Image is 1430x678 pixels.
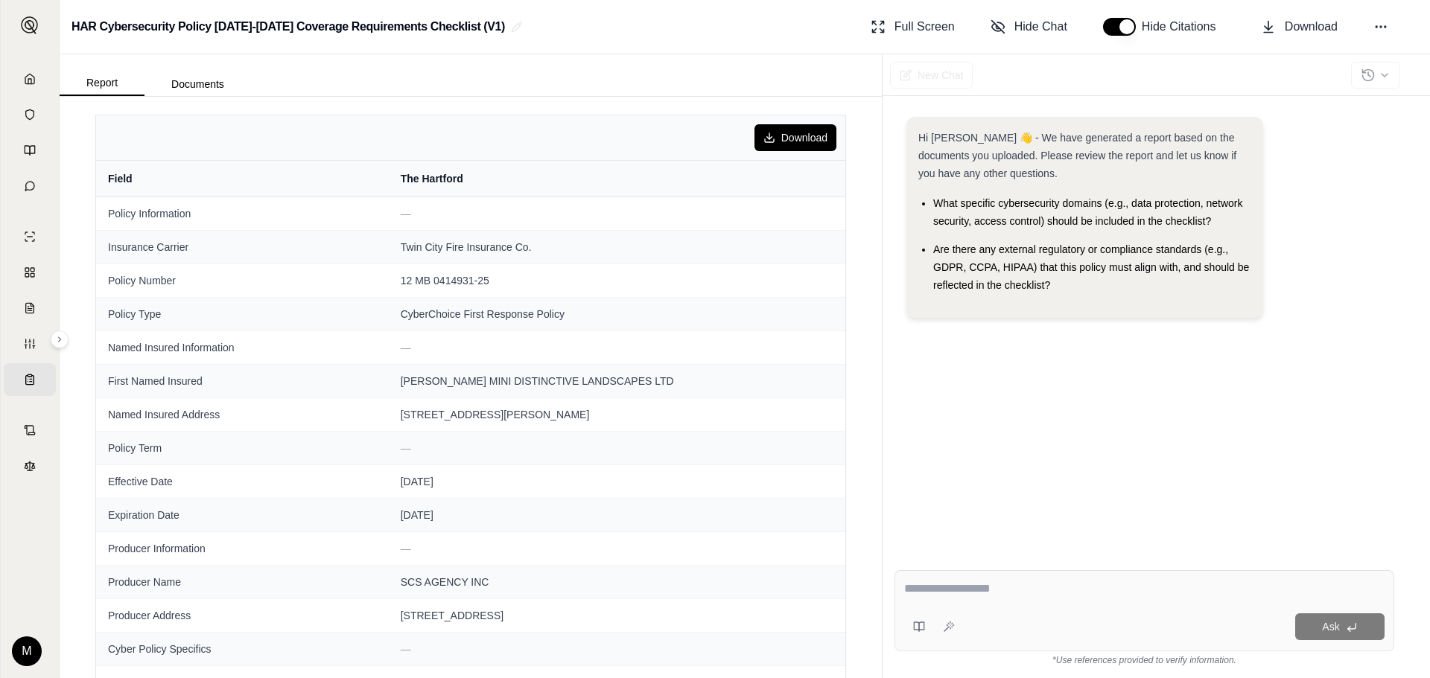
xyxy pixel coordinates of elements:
[933,197,1243,227] span: What specific cybersecurity domains (e.g., data protection, network security, access control) sho...
[401,342,411,354] span: —
[865,12,961,42] button: Full Screen
[108,407,377,422] span: Named Insured Address
[12,636,42,666] div: M
[1014,18,1067,36] span: Hide Chat
[108,541,377,556] span: Producer Information
[4,363,56,396] a: Coverage Table
[108,240,377,255] span: Insurance Carrier
[4,450,56,482] a: Legal Search Engine
[108,273,377,288] span: Policy Number
[1295,613,1385,640] button: Ask
[108,608,377,623] span: Producer Address
[71,13,505,40] h2: HAR Cybersecurity Policy [DATE]-[DATE] Coverage Requirements Checklist (V1)
[4,170,56,202] a: Chat
[754,124,836,151] button: Download
[108,642,377,656] span: Cyber Policy Specifics
[894,651,1394,666] div: *Use references provided to verify information.
[4,220,56,253] a: Single Policy
[144,72,251,96] button: Documents
[1285,18,1338,36] span: Download
[4,98,56,131] a: Documents Vault
[401,543,411,554] span: —
[4,292,56,324] a: Claim Coverage
[108,206,377,221] span: Policy Information
[4,327,56,360] a: Custom Report
[108,508,377,522] span: Expiration Date
[401,608,833,623] span: [STREET_ADDRESS]
[401,374,833,388] span: [PERSON_NAME] MINI DISTINCTIVE LANDSCAPES LTD
[401,240,833,255] span: Twin City Fire Insurance Co.
[1142,18,1225,36] span: Hide Citations
[4,256,56,289] a: Policy Comparisons
[401,208,411,220] span: —
[108,307,377,322] span: Policy Type
[108,474,377,489] span: Effective Date
[4,414,56,447] a: Contract Analysis
[1255,12,1344,42] button: Download
[96,161,389,196] th: Field
[21,16,39,34] img: Expand sidebar
[401,508,833,522] span: [DATE]
[389,161,845,196] th: The Hartford
[933,243,1249,291] span: Are there any external regulatory or compliance standards (e.g., GDPR, CCPA, HIPAA) that this pol...
[401,407,833,422] span: [STREET_ADDRESS][PERSON_NAME]
[60,71,144,96] button: Report
[401,442,411,454] span: —
[401,643,411,655] span: —
[1322,621,1339,633] span: Ask
[4,134,56,167] a: Prompt Library
[401,273,833,288] span: 12 MB 0414931-25
[108,441,377,455] span: Policy Term
[918,132,1236,179] span: Hi [PERSON_NAME] 👋 - We have generated a report based on the documents you uploaded. Please revie...
[108,374,377,388] span: First Named Insured
[401,575,833,589] span: SCS AGENCY INC
[51,330,69,348] button: Expand sidebar
[15,10,45,40] button: Expand sidebar
[894,18,955,36] span: Full Screen
[4,63,56,95] a: Home
[108,340,377,355] span: Named Insured Information
[401,307,833,322] span: CyberChoice First Response Policy
[985,12,1073,42] button: Hide Chat
[108,575,377,589] span: Producer Name
[401,474,833,489] span: [DATE]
